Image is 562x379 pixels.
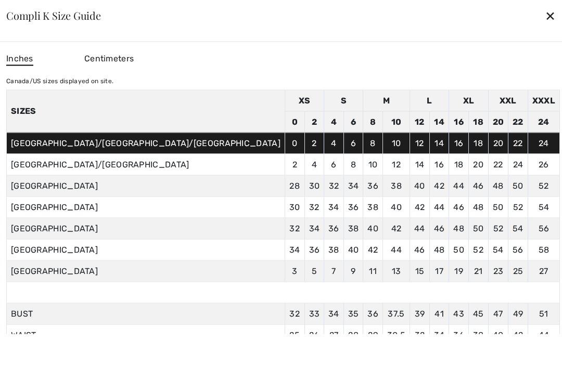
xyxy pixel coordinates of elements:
td: 56 [508,239,528,260]
td: 10 [382,133,410,154]
span: 34 [328,308,339,318]
td: 46 [468,175,488,197]
td: 38 [363,197,383,218]
td: 13 [382,260,410,282]
span: 29 [368,330,378,339]
th: Sizes [6,90,285,133]
td: 40 [382,197,410,218]
div: Compli K Size Guide [6,10,101,21]
td: 54 [488,239,508,260]
td: [GEOGRAPHIC_DATA]/[GEOGRAPHIC_DATA]/[GEOGRAPHIC_DATA] [6,133,285,154]
td: 4 [324,133,344,154]
td: [GEOGRAPHIC_DATA]/[GEOGRAPHIC_DATA] [6,154,285,175]
td: 56 [528,218,559,239]
td: 44 [449,175,469,197]
td: 38 [324,239,344,260]
td: 8 [343,154,363,175]
td: 5 [304,260,324,282]
td: 6 [324,154,344,175]
td: 38 [382,175,410,197]
span: 51 [539,308,548,318]
td: 34 [343,175,363,197]
td: 18 [468,111,488,133]
td: 27 [528,260,559,282]
td: 2 [285,154,304,175]
span: Help [25,7,46,17]
td: 8 [363,133,383,154]
span: 32 [289,308,300,318]
td: 8 [363,111,383,133]
td: [GEOGRAPHIC_DATA] [6,197,285,218]
span: 44 [539,330,550,339]
td: 34 [324,197,344,218]
td: [GEOGRAPHIC_DATA] [6,218,285,239]
td: 46 [429,218,449,239]
td: 6 [343,111,363,133]
span: 33 [309,308,320,318]
td: 9 [343,260,363,282]
span: Inches [6,52,33,66]
span: 49 [513,308,523,318]
td: 12 [410,111,430,133]
span: 36 [367,308,378,318]
td: 36 [363,175,383,197]
td: 48 [488,175,508,197]
td: 42 [410,197,430,218]
td: 22 [488,154,508,175]
span: 43 [453,308,464,318]
td: 19 [449,260,469,282]
td: 24 [508,154,528,175]
td: 26 [528,154,559,175]
td: L [410,90,449,111]
td: 36 [324,218,344,239]
td: 12 [410,133,430,154]
td: 32 [285,218,304,239]
td: 21 [468,260,488,282]
td: 42 [382,218,410,239]
td: 48 [449,218,469,239]
td: 50 [488,197,508,218]
td: 14 [429,111,449,133]
span: 34 [434,330,445,339]
td: 22 [508,111,528,133]
span: 26 [309,330,320,339]
span: 38 [473,330,484,339]
td: XL [449,90,488,111]
div: Canada/US sizes displayed on site. [6,76,560,85]
td: WAIST [6,324,285,346]
td: 2 [304,133,324,154]
td: 0 [285,111,304,133]
td: 17 [429,260,449,282]
td: 32 [324,175,344,197]
td: 36 [304,239,324,260]
td: 48 [429,239,449,260]
td: [GEOGRAPHIC_DATA] [6,175,285,197]
td: 11 [363,260,383,282]
td: [GEOGRAPHIC_DATA] [6,260,285,282]
td: 58 [528,239,559,260]
td: XXXL [528,90,559,111]
td: 16 [449,111,469,133]
span: 39 [415,308,425,318]
td: 46 [410,239,430,260]
td: 18 [468,133,488,154]
span: 35 [348,308,359,318]
td: 6 [343,133,363,154]
td: 22 [508,133,528,154]
td: 54 [528,197,559,218]
td: 20 [468,154,488,175]
td: 24 [528,133,559,154]
td: 52 [528,175,559,197]
td: 34 [304,218,324,239]
span: 45 [473,308,484,318]
td: 50 [508,175,528,197]
td: 54 [508,218,528,239]
span: 40 [493,330,504,339]
td: 2 [304,111,324,133]
td: 7 [324,260,344,282]
span: 28 [348,330,359,339]
td: 50 [468,218,488,239]
td: 23 [488,260,508,282]
td: 15 [410,260,430,282]
td: M [363,90,410,111]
